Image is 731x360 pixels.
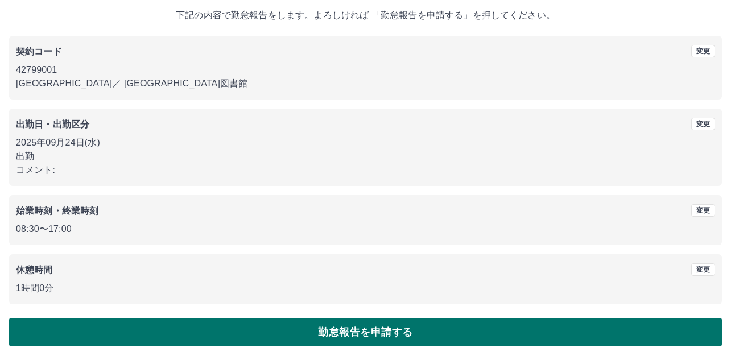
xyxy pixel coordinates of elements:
p: 2025年09月24日(水) [16,136,715,150]
p: 08:30 〜 17:00 [16,222,715,236]
button: 勤怠報告を申請する [9,318,722,346]
p: 下記の内容で勤怠報告をします。よろしければ 「勤怠報告を申請する」を押してください。 [9,9,722,22]
b: 契約コード [16,47,62,56]
p: 1時間0分 [16,282,715,295]
p: 42799001 [16,63,715,77]
b: 始業時刻・終業時刻 [16,206,98,216]
b: 休憩時間 [16,265,53,275]
p: 出勤 [16,150,715,163]
button: 変更 [691,45,715,57]
button: 変更 [691,204,715,217]
p: コメント: [16,163,715,177]
button: 変更 [691,263,715,276]
p: [GEOGRAPHIC_DATA] ／ [GEOGRAPHIC_DATA]図書館 [16,77,715,90]
button: 変更 [691,118,715,130]
b: 出勤日・出勤区分 [16,119,89,129]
